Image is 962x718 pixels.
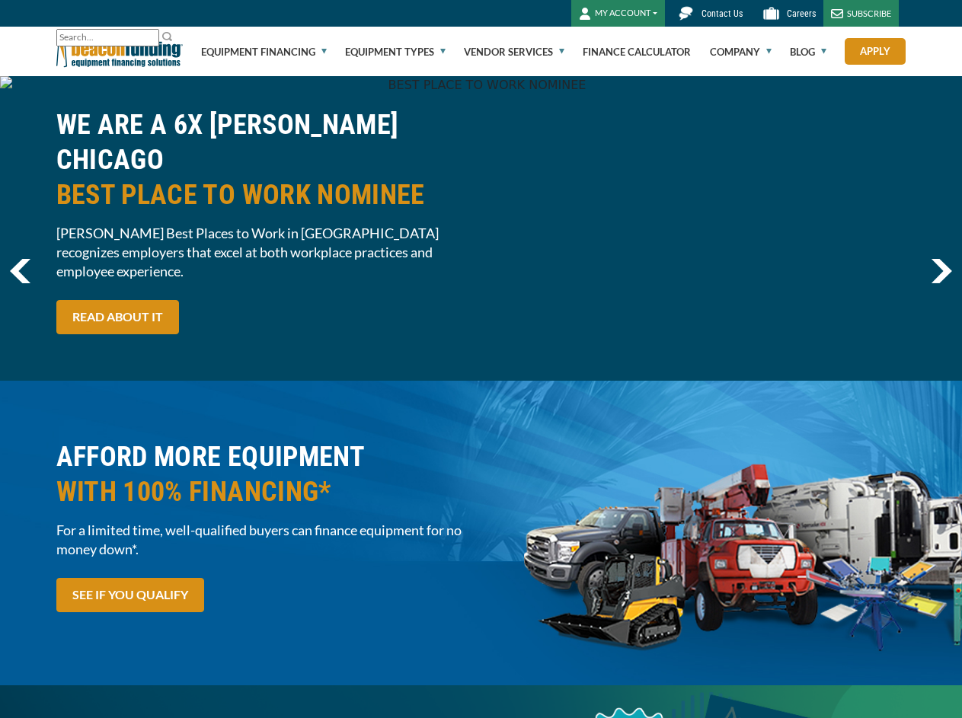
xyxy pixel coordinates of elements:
[583,27,691,76] a: Finance Calculator
[787,8,816,19] span: Careers
[143,32,155,44] a: Clear search text
[56,27,183,76] img: Beacon Funding Corporation logo
[56,224,472,281] span: [PERSON_NAME] Best Places to Work in [GEOGRAPHIC_DATA] recognizes employers that excel at both wo...
[56,578,204,612] a: SEE IF YOU QUALIFY
[931,259,952,283] img: Right Navigator
[931,259,952,283] a: next
[56,107,472,212] h2: WE ARE A 6X [PERSON_NAME] CHICAGO
[56,521,472,559] span: For a limited time, well-qualified buyers can finance equipment for no money down*.
[702,8,743,19] span: Contact Us
[710,27,772,76] a: Company
[10,259,30,283] a: previous
[10,259,30,283] img: Left Navigator
[845,38,906,65] a: Apply
[56,29,159,46] input: Search
[790,27,826,76] a: Blog
[464,27,564,76] a: Vendor Services
[56,439,472,509] h2: AFFORD MORE EQUIPMENT
[56,300,179,334] a: READ ABOUT IT
[161,30,174,43] img: Search
[345,27,446,76] a: Equipment Types
[56,474,472,509] span: WITH 100% FINANCING*
[56,177,472,212] span: BEST PLACE TO WORK NOMINEE
[201,27,327,76] a: Equipment Financing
